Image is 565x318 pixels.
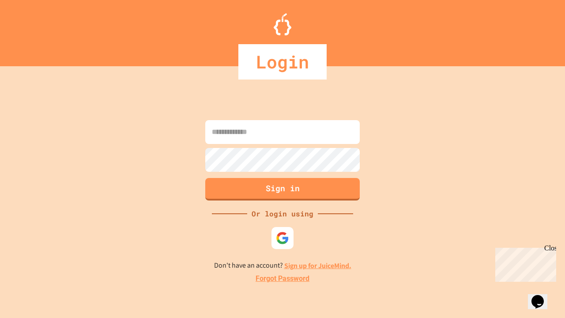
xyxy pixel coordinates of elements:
div: Login [238,44,327,79]
button: Sign in [205,178,360,201]
a: Forgot Password [256,273,309,284]
div: Chat with us now!Close [4,4,61,56]
img: google-icon.svg [276,231,289,245]
img: Logo.svg [274,13,291,35]
div: Or login using [247,208,318,219]
iframe: chat widget [492,244,556,282]
iframe: chat widget [528,283,556,309]
p: Don't have an account? [214,260,351,271]
a: Sign up for JuiceMind. [284,261,351,270]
